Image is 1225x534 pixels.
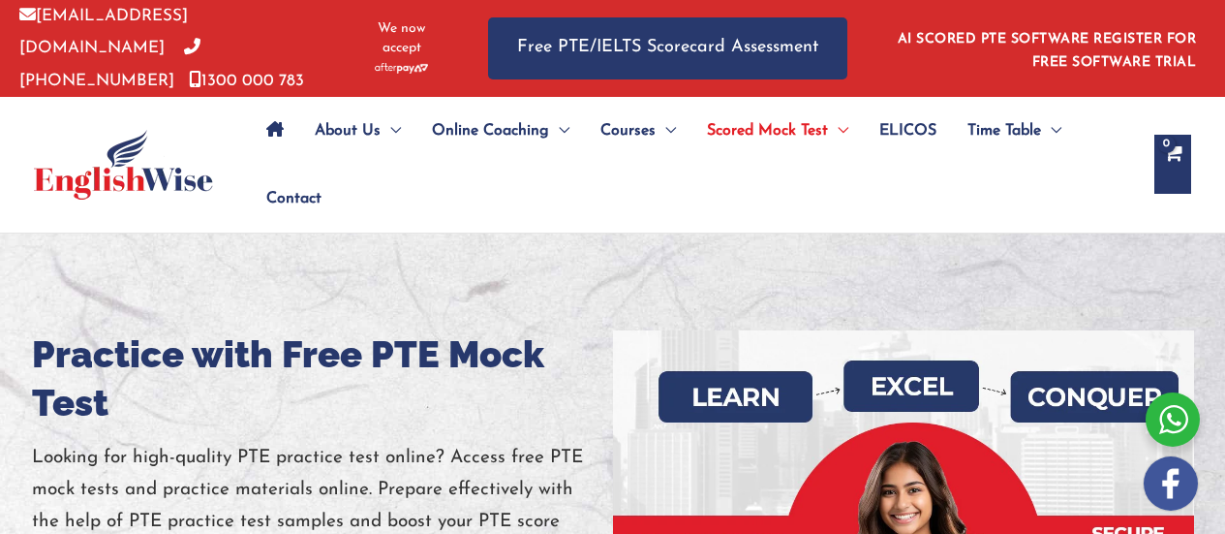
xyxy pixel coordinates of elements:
a: About UsMenu Toggle [299,97,416,165]
a: CoursesMenu Toggle [585,97,691,165]
img: cropped-ew-logo [34,130,213,200]
span: Courses [600,97,656,165]
span: We now accept [363,19,440,58]
a: Online CoachingMenu Toggle [416,97,585,165]
aside: Header Widget 1 [886,16,1206,79]
span: Online Coaching [432,97,549,165]
a: ELICOS [864,97,952,165]
a: Contact [251,165,322,233]
a: AI SCORED PTE SOFTWARE REGISTER FOR FREE SOFTWARE TRIAL [898,32,1197,70]
span: Scored Mock Test [707,97,828,165]
span: Contact [266,165,322,233]
h1: Practice with Free PTE Mock Test [32,330,613,427]
span: Menu Toggle [549,97,569,165]
span: ELICOS [879,97,936,165]
a: Scored Mock TestMenu Toggle [691,97,864,165]
nav: Site Navigation: Main Menu [251,97,1135,233]
a: View Shopping Cart, empty [1154,135,1191,194]
span: Menu Toggle [828,97,848,165]
a: [PHONE_NUMBER] [19,40,200,88]
a: Time TableMenu Toggle [952,97,1077,165]
span: Menu Toggle [1041,97,1061,165]
span: Menu Toggle [381,97,401,165]
img: Afterpay-Logo [375,63,428,74]
a: [EMAIL_ADDRESS][DOMAIN_NAME] [19,8,188,56]
span: Time Table [967,97,1041,165]
a: Free PTE/IELTS Scorecard Assessment [488,17,847,79]
span: About Us [315,97,381,165]
img: white-facebook.png [1144,456,1198,511]
span: Menu Toggle [656,97,676,165]
a: 1300 000 783 [189,73,304,89]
